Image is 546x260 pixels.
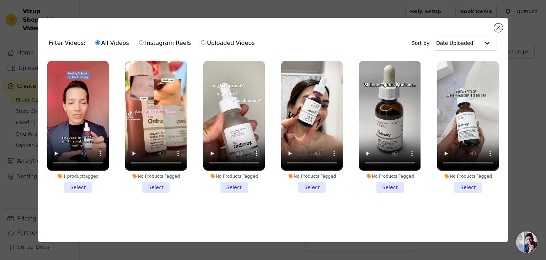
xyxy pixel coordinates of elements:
div: Sort by: [412,36,497,51]
div: No Products Tagged [281,173,343,179]
div: Filter Videos: [49,35,259,51]
label: Instagram Reels [139,38,191,48]
label: All Videos [95,38,129,48]
button: Close modal [494,24,503,32]
div: No Products Tagged [437,173,499,179]
div: 1 product tagged [47,173,109,179]
label: Uploaded Videos [200,38,255,48]
div: No Products Tagged [203,173,265,179]
div: No Products Tagged [359,173,421,179]
div: No Products Tagged [125,173,187,179]
a: Chat abierto [516,232,537,253]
